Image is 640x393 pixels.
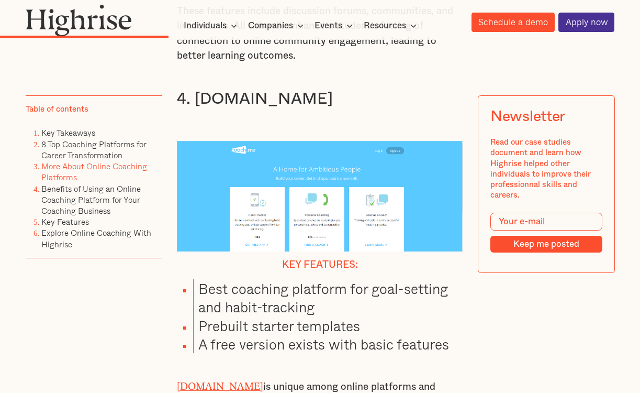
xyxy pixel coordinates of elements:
h4: Key Features: [177,259,463,271]
input: Your e-mail [490,213,602,231]
a: Schedule a demo [471,13,555,32]
div: Events [315,19,342,32]
div: Newsletter [490,108,565,125]
li: Best coaching platform for goal-setting and habit-tracking [193,279,463,316]
div: Events [315,19,356,32]
li: A free version exists with basic features [193,335,463,353]
div: Resources [364,19,420,32]
div: Companies [248,19,293,32]
a: More About Online Coaching Platforms [41,160,147,183]
div: Table of contents [26,104,88,115]
img: Highrise logo [26,4,132,36]
a: Key Takeaways [41,127,95,139]
div: Companies [248,19,307,32]
a: [DOMAIN_NAME] [177,380,263,387]
h3: 4. [DOMAIN_NAME] [177,89,463,109]
a: Apply now [558,13,614,32]
a: 8 Top Coaching Platforms for Career Transformation [41,138,147,161]
form: Modal Form [490,213,602,253]
li: Prebuilt starter templates [193,316,463,335]
a: Benefits of Using an Online Coaching Platform for Your Coaching Business [41,182,141,217]
a: Explore Online Coaching With Highrise [41,227,151,250]
div: Resources [364,19,406,32]
div: Individuals [184,19,240,32]
input: Keep me posted [490,236,602,253]
div: Individuals [184,19,227,32]
a: Key Features [41,215,89,228]
div: Read our case studies document and learn how Highrise helped other individuals to improve their p... [490,137,602,201]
